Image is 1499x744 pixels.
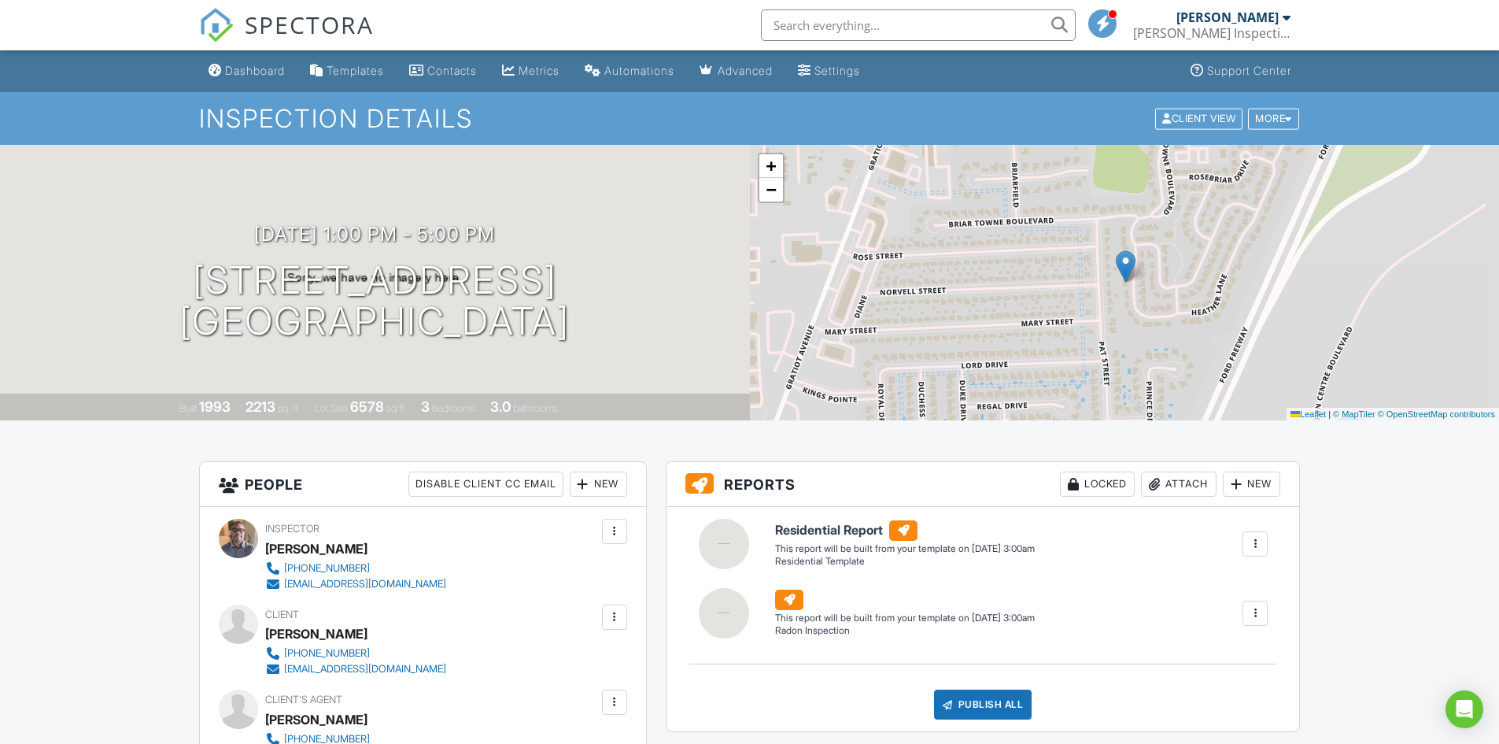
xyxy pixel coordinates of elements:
[513,402,558,414] span: bathrooms
[1333,409,1375,419] a: © MapTiler
[199,105,1301,132] h1: Inspection Details
[179,402,197,414] span: Built
[408,472,563,497] div: Disable Client CC Email
[1290,409,1326,419] a: Leaflet
[490,398,511,415] div: 3.0
[1176,9,1279,25] div: [PERSON_NAME]
[766,180,776,199] span: −
[403,57,483,86] a: Contacts
[1445,690,1483,728] div: Open Intercom Messenger
[666,462,1300,507] h3: Reports
[315,402,348,414] span: Lot Size
[199,8,234,43] img: The Best Home Inspection Software - Spectora
[225,64,285,77] div: Dashboard
[1133,25,1290,41] div: Holsey Inspections & Consulting
[1155,108,1242,129] div: Client View
[350,398,384,415] div: 6578
[814,64,860,77] div: Settings
[1141,472,1217,497] div: Attach
[246,398,275,415] div: 2213
[304,57,390,86] a: Templates
[775,520,1035,541] h6: Residential Report
[775,612,1035,624] div: This report will be built from your template on [DATE] 3:00am
[245,8,374,41] span: SPECTORA
[284,647,370,660] div: [PHONE_NUMBER]
[934,690,1032,720] div: Publish All
[1248,108,1299,129] div: More
[1154,112,1246,124] a: Client View
[179,260,570,343] h1: [STREET_ADDRESS] [GEOGRAPHIC_DATA]
[718,64,773,77] div: Advanced
[775,542,1035,555] div: This report will be built from your template on [DATE] 3:00am
[427,64,477,77] div: Contacts
[1207,64,1291,77] div: Support Center
[1328,409,1331,419] span: |
[578,57,681,86] a: Automations (Basic)
[386,402,406,414] span: sq.ft.
[199,398,231,415] div: 1993
[759,154,783,178] a: Zoom in
[766,156,776,176] span: +
[1116,250,1135,283] img: Marker
[265,646,446,661] a: [PHONE_NUMBER]
[202,57,291,86] a: Dashboard
[775,624,1035,638] div: Radon Inspection
[199,21,374,54] a: SPECTORA
[284,562,370,575] div: [PHONE_NUMBER]
[265,576,446,592] a: [EMAIL_ADDRESS][DOMAIN_NAME]
[254,224,495,245] h3: [DATE] 1:00 pm - 5:00 pm
[265,537,367,561] div: [PERSON_NAME]
[265,622,367,646] div: [PERSON_NAME]
[265,609,299,620] span: Client
[278,402,300,414] span: sq. ft.
[265,523,319,535] span: Inspector
[284,578,446,590] div: [EMAIL_ADDRESS][DOMAIN_NAME]
[1223,472,1280,497] div: New
[604,64,674,77] div: Automations
[327,64,384,77] div: Templates
[432,402,475,414] span: bedrooms
[496,57,566,86] a: Metrics
[693,57,779,86] a: Advanced
[570,472,627,497] div: New
[759,178,783,202] a: Zoom out
[775,555,1035,568] div: Residential Template
[792,57,866,86] a: Settings
[284,663,446,676] div: [EMAIL_ADDRESS][DOMAIN_NAME]
[265,694,342,705] span: Client's Agent
[265,661,446,677] a: [EMAIL_ADDRESS][DOMAIN_NAME]
[265,561,446,576] a: [PHONE_NUMBER]
[761,9,1076,41] input: Search everything...
[1184,57,1298,86] a: Support Center
[519,64,559,77] div: Metrics
[265,708,367,731] a: [PERSON_NAME]
[1060,472,1135,497] div: Locked
[1378,409,1495,419] a: © OpenStreetMap contributors
[421,398,430,415] div: 3
[200,462,646,507] h3: People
